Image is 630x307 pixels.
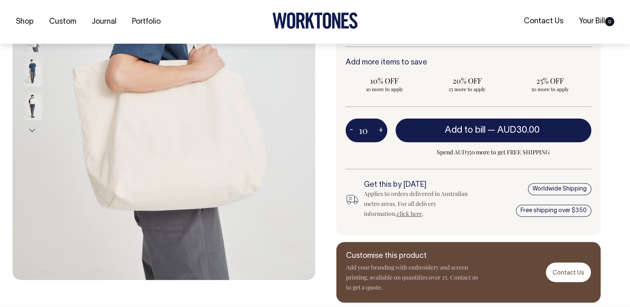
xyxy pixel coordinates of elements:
input: 10% OFF 10 more to apply [346,73,423,95]
span: Spend AUD350 more to get FREE SHIPPING [396,147,592,157]
span: 50 more to apply [515,86,585,92]
input: 20% OFF 25 more to apply [428,73,506,95]
button: Next [26,121,39,140]
a: Journal [88,15,120,29]
a: Contact Us [520,15,567,28]
p: Add your branding with embroidery and screen printing, available on quantities over 25. Contact u... [346,262,479,292]
button: Add to bill —AUD30.00 [396,119,592,142]
a: Contact Us [546,262,591,282]
span: 10 more to apply [350,86,419,92]
span: 20% OFF [432,76,502,86]
span: 25 more to apply [432,86,502,92]
input: 25% OFF 50 more to apply [511,73,589,95]
span: Add to bill [445,126,486,134]
span: 0 [605,17,614,26]
div: Applies to orders delivered in Australian metro areas. For all delivery information, . [364,189,480,219]
span: AUD30.00 [497,126,540,134]
a: Custom [46,15,80,29]
button: - [346,122,357,139]
span: — [488,126,542,134]
span: 10% OFF [350,76,419,86]
a: Shop [12,15,37,29]
span: 25% OFF [515,76,585,86]
h6: Add more items to save [346,59,592,67]
h6: Customise this product [346,252,479,260]
img: natural [23,91,42,120]
button: + [374,122,387,139]
a: Portfolio [129,15,164,29]
a: click here [397,210,422,218]
h6: Get this by [DATE] [364,181,480,189]
a: Your Bill0 [575,15,618,28]
img: natural [23,57,42,86]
